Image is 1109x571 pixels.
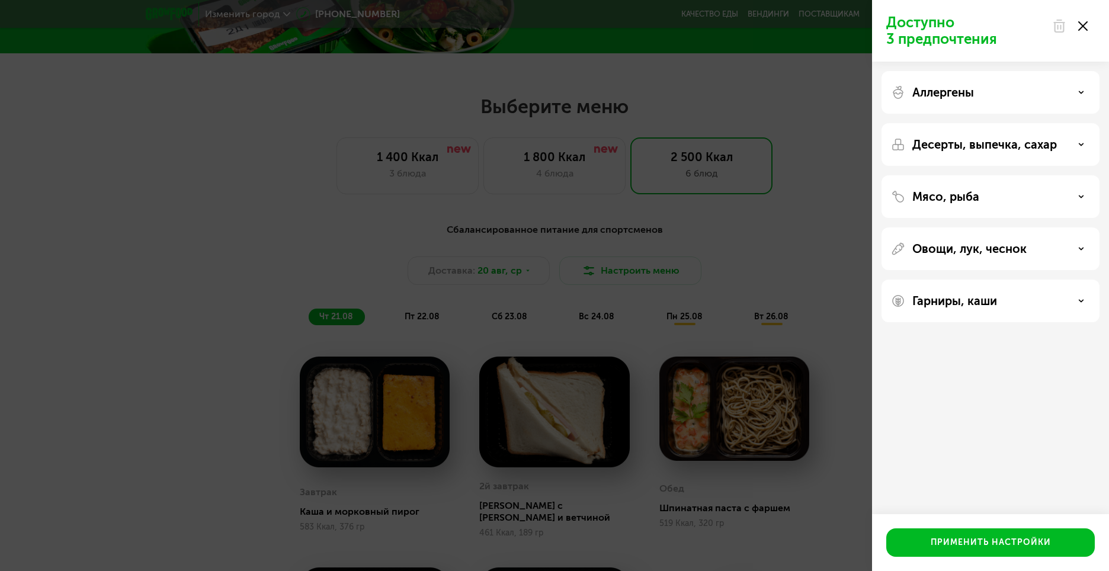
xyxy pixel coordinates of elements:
p: Аллергены [912,85,974,100]
p: Десерты, выпечка, сахар [912,137,1057,152]
p: Овощи, лук, чеснок [912,242,1027,256]
div: Применить настройки [931,537,1051,548]
p: Мясо, рыба [912,190,979,204]
p: Доступно 3 предпочтения [886,14,1045,47]
p: Гарниры, каши [912,294,997,308]
button: Применить настройки [886,528,1095,557]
